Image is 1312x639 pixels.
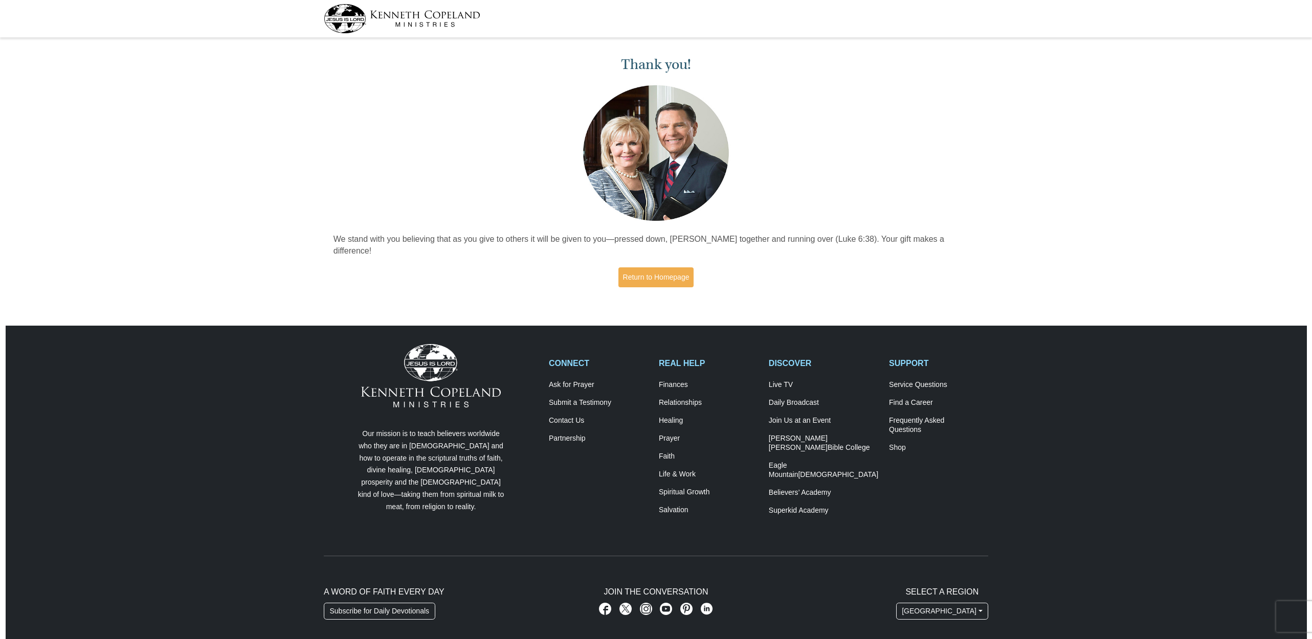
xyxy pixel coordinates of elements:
[828,443,870,451] span: Bible College
[769,488,878,497] a: Believers’ Academy
[659,488,758,497] a: Spiritual Growth
[889,380,988,390] a: Service Questions
[324,4,480,33] img: kcm-header-logo.svg
[769,380,878,390] a: Live TV
[549,416,648,425] a: Contact Us
[896,587,988,597] h2: Select A Region
[769,461,878,480] a: Eagle Mountain[DEMOGRAPHIC_DATA]
[659,452,758,461] a: Faith
[659,380,758,390] a: Finances
[798,470,878,478] span: [DEMOGRAPHIC_DATA]
[659,358,758,368] h2: REAL HELP
[889,358,988,368] h2: SUPPORT
[769,506,878,515] a: Superkid Academy
[549,398,648,407] a: Submit a Testimony
[549,380,648,390] a: Ask for Prayer
[769,358,878,368] h2: DISCOVER
[769,398,878,407] a: Daily Broadcast
[896,603,988,620] button: [GEOGRAPHIC_DATA]
[659,506,758,515] a: Salvation
[581,83,731,223] img: Kenneth and Gloria
[769,416,878,425] a: Join Us at an Event
[659,398,758,407] a: Relationships
[659,416,758,425] a: Healing
[333,56,979,73] h1: Thank you!
[618,267,694,287] a: Return to Homepage
[889,443,988,452] a: Shop
[333,234,979,257] p: We stand with you believing that as you give to others it will be given to you—pressed down, [PER...
[889,416,988,435] a: Frequently AskedQuestions
[549,587,763,597] h2: Join The Conversation
[549,434,648,443] a: Partnership
[659,470,758,479] a: Life & Work
[549,358,648,368] h2: CONNECT
[324,587,444,596] span: A Word of Faith Every Day
[355,428,506,513] p: Our mission is to teach believers worldwide who they are in [DEMOGRAPHIC_DATA] and how to operate...
[889,398,988,407] a: Find a Career
[659,434,758,443] a: Prayer
[324,603,435,620] a: Subscribe for Daily Devotionals
[769,434,878,452] a: [PERSON_NAME] [PERSON_NAME]Bible College
[361,344,501,407] img: Kenneth Copeland Ministries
